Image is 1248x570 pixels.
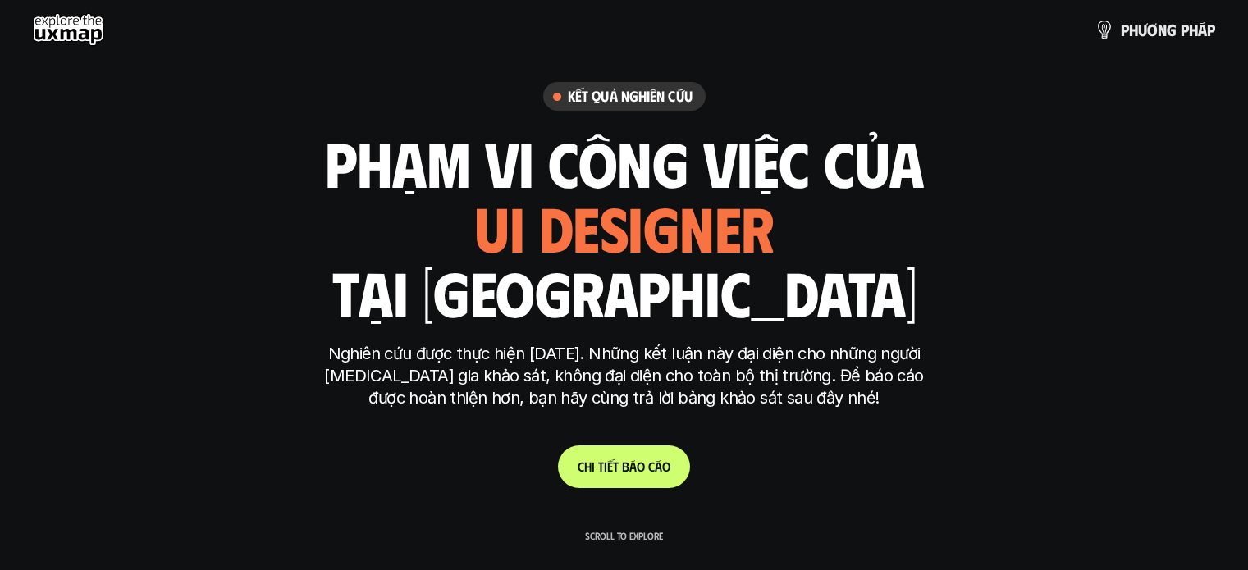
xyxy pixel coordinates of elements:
span: ư [1138,21,1147,39]
h1: tại [GEOGRAPHIC_DATA] [331,258,917,326]
span: g [1167,21,1177,39]
span: c [648,458,655,474]
h6: Kết quả nghiên cứu [568,87,693,106]
span: ế [607,458,613,474]
a: phươngpháp [1095,13,1215,46]
span: o [662,458,670,474]
span: á [629,458,637,474]
span: p [1121,21,1129,39]
span: b [622,458,629,474]
a: Chitiếtbáocáo [558,445,690,488]
span: h [1189,21,1198,39]
h1: phạm vi công việc của [325,128,924,197]
span: n [1158,21,1167,39]
span: p [1181,21,1189,39]
span: C [578,458,584,474]
span: o [637,458,645,474]
p: Scroll to explore [585,530,663,541]
span: i [592,458,595,474]
span: ơ [1147,21,1158,39]
span: á [655,458,662,474]
span: á [1198,21,1207,39]
p: Nghiên cứu được thực hiện [DATE]. Những kết luận này đại diện cho những người [MEDICAL_DATA] gia ... [317,343,932,409]
span: h [1129,21,1138,39]
span: i [604,458,607,474]
span: t [598,458,604,474]
span: p [1207,21,1215,39]
span: t [613,458,619,474]
span: h [584,458,592,474]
